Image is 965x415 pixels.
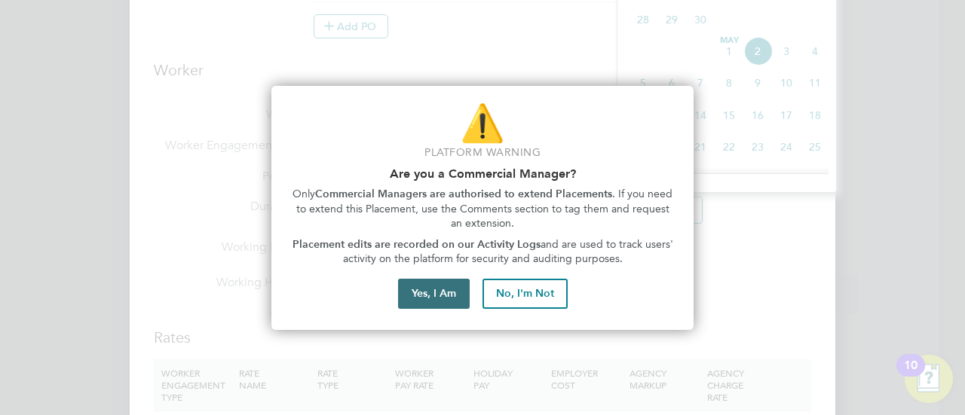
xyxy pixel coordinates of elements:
[293,238,541,251] strong: Placement edits are recorded on our Activity Logs
[343,238,676,266] span: and are used to track users' activity on the platform for security and auditing purposes.
[271,86,694,330] div: Are you part of the Commercial Team?
[293,188,315,200] span: Only
[315,188,612,200] strong: Commercial Managers are authorised to extend Placements
[398,279,470,309] button: Yes, I Am
[482,279,568,309] button: No, I'm Not
[296,188,676,230] span: . If you need to extend this Placement, use the Comments section to tag them and request an exten...
[289,145,675,160] p: Platform Warning
[289,166,675,181] h2: Are you a Commercial Manager?
[289,98,675,148] p: ⚠️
